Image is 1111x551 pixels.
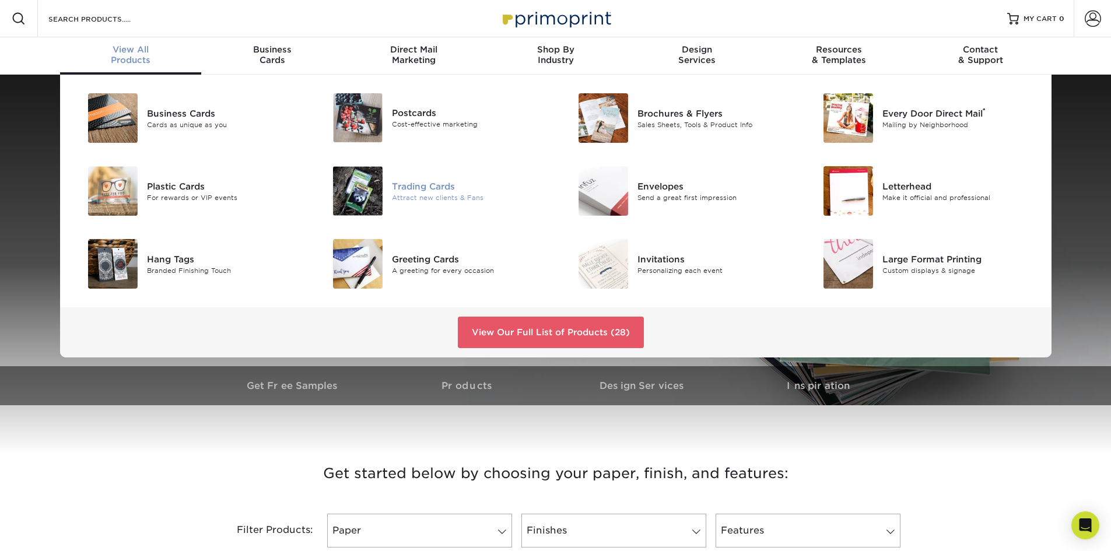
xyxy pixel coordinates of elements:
[497,6,614,31] img: Primoprint
[74,162,302,220] a: Plastic Cards Plastic Cards For rewards or VIP events
[392,192,546,202] div: Attract new clients & Fans
[392,252,546,265] div: Greeting Cards
[88,166,138,216] img: Plastic Cards
[343,44,485,55] span: Direct Mail
[809,234,1038,293] a: Large Format Printing Large Format Printing Custom displays & signage
[88,93,138,143] img: Business Cards
[206,514,323,548] div: Filter Products:
[485,37,626,75] a: Shop ByIndustry
[768,44,910,55] span: Resources
[74,234,302,293] a: Hang Tags Hang Tags Branded Finishing Touch
[768,44,910,65] div: & Templates
[716,514,900,548] a: Features
[147,265,302,275] div: Branded Finishing Touch
[147,120,302,129] div: Cards as unique as you
[882,265,1037,275] div: Custom displays & signage
[637,265,792,275] div: Personalizing each event
[882,252,1037,265] div: Large Format Printing
[882,120,1037,129] div: Mailing by Neighborhood
[319,234,547,293] a: Greeting Cards Greeting Cards A greeting for every occasion
[201,44,343,55] span: Business
[327,514,512,548] a: Paper
[983,107,986,115] sup: ®
[823,239,873,289] img: Large Format Printing
[565,89,793,148] a: Brochures & Flyers Brochures & Flyers Sales Sheets, Tools & Product Info
[637,180,792,192] div: Envelopes
[147,252,302,265] div: Hang Tags
[333,166,383,216] img: Trading Cards
[485,44,626,55] span: Shop By
[637,120,792,129] div: Sales Sheets, Tools & Product Info
[319,89,547,147] a: Postcards Postcards Cost-effective marketing
[565,234,793,293] a: Invitations Invitations Personalizing each event
[910,44,1052,65] div: & Support
[215,447,897,500] h3: Get started below by choosing your paper, finish, and features:
[319,162,547,220] a: Trading Cards Trading Cards Attract new clients & Fans
[910,44,1052,55] span: Contact
[3,515,99,547] iframe: Google Customer Reviews
[882,180,1037,192] div: Letterhead
[60,44,202,55] span: View All
[823,166,873,216] img: Letterhead
[333,93,383,142] img: Postcards
[809,89,1038,148] a: Every Door Direct Mail Every Door Direct Mail® Mailing by Neighborhood
[60,44,202,65] div: Products
[637,252,792,265] div: Invitations
[768,37,910,75] a: Resources& Templates
[88,239,138,289] img: Hang Tags
[1059,15,1064,23] span: 0
[74,89,302,148] a: Business Cards Business Cards Cards as unique as you
[579,166,628,216] img: Envelopes
[882,107,1037,120] div: Every Door Direct Mail
[1024,14,1057,24] span: MY CART
[637,192,792,202] div: Send a great first impression
[147,107,302,120] div: Business Cards
[343,44,485,65] div: Marketing
[626,44,768,65] div: Services
[521,514,706,548] a: Finishes
[823,93,873,143] img: Every Door Direct Mail
[392,107,546,120] div: Postcards
[343,37,485,75] a: Direct MailMarketing
[809,162,1038,220] a: Letterhead Letterhead Make it official and professional
[882,192,1037,202] div: Make it official and professional
[1071,511,1099,539] div: Open Intercom Messenger
[626,37,768,75] a: DesignServices
[626,44,768,55] span: Design
[47,12,161,26] input: SEARCH PRODUCTS.....
[565,162,793,220] a: Envelopes Envelopes Send a great first impression
[458,317,644,348] a: View Our Full List of Products (28)
[910,37,1052,75] a: Contact& Support
[392,180,546,192] div: Trading Cards
[333,239,383,289] img: Greeting Cards
[147,180,302,192] div: Plastic Cards
[201,37,343,75] a: BusinessCards
[147,192,302,202] div: For rewards or VIP events
[392,120,546,129] div: Cost-effective marketing
[637,107,792,120] div: Brochures & Flyers
[579,239,628,289] img: Invitations
[392,265,546,275] div: A greeting for every occasion
[485,44,626,65] div: Industry
[579,93,628,143] img: Brochures & Flyers
[60,37,202,75] a: View AllProducts
[201,44,343,65] div: Cards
